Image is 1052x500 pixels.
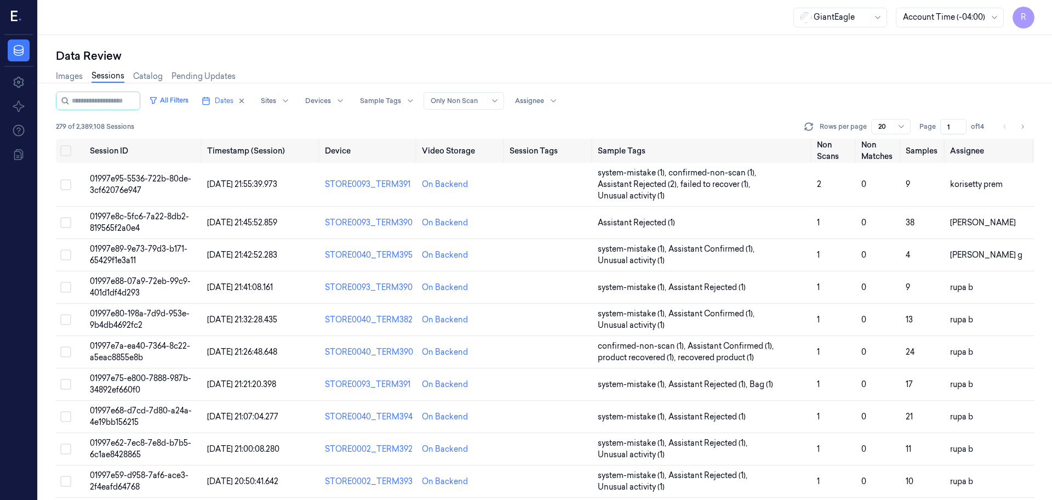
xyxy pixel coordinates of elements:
span: system-mistake (1) , [598,411,668,423]
button: Select row [60,179,71,190]
div: On Backend [422,444,468,455]
span: 2 [817,179,821,189]
button: Select row [60,411,71,422]
span: 1 [817,347,820,357]
span: [DATE] 21:26:48.648 [207,347,277,357]
button: Dates [197,92,250,110]
span: 13 [906,315,913,325]
button: Select all [60,145,71,156]
span: 0 [861,476,866,486]
span: Assistant Rejected (1) [668,282,746,293]
span: Unusual activity (1) [598,449,665,461]
span: 21 [906,412,913,422]
th: Non Matches [857,139,901,163]
div: On Backend [422,346,468,358]
span: 1 [817,476,820,486]
p: Rows per page [820,122,867,132]
span: system-mistake (1) , [598,308,668,320]
span: 0 [861,379,866,389]
span: [PERSON_NAME] g [950,250,1022,260]
div: STORE0093_TERM390 [325,282,413,293]
button: Select row [60,282,71,293]
span: [DATE] 21:00:08.280 [207,444,279,454]
span: korisetty prem [950,179,1003,189]
span: recovered product (1) [678,352,754,363]
span: rupa b [950,282,973,292]
span: Assistant Confirmed (1) , [668,243,757,255]
span: system-mistake (1) , [598,167,668,179]
span: Assistant Confirmed (1) , [688,340,776,352]
div: On Backend [422,217,468,229]
span: system-mistake (1) , [598,470,668,481]
div: On Backend [422,379,468,390]
th: Samples [901,139,946,163]
div: STORE0093_TERM391 [325,179,413,190]
div: STORE0002_TERM392 [325,444,413,455]
span: 01997e88-07a9-72eb-99c9-401d1df4d293 [90,276,191,298]
span: 0 [861,282,866,292]
span: [DATE] 20:50:41.642 [207,476,278,486]
span: 0 [861,412,866,422]
span: 01997e95-5536-722b-80de-3cf62076e947 [90,174,191,195]
div: On Backend [422,249,468,261]
span: system-mistake (1) , [598,379,668,390]
span: failed to recover (1) , [681,179,752,190]
span: 11 [906,444,911,454]
span: system-mistake (1) , [598,438,668,449]
span: Assistant Rejected (1) [598,217,675,229]
span: system-mistake (1) , [598,243,668,255]
div: STORE0040_TERM382 [325,314,413,326]
span: 01997e89-9e73-79d3-b171-65429f1e3a11 [90,244,187,265]
div: On Backend [422,179,468,190]
span: [DATE] 21:55:39.973 [207,179,277,189]
button: Select row [60,249,71,260]
span: 9 [906,179,910,189]
span: rupa b [950,315,973,325]
span: 1 [817,412,820,422]
span: [DATE] 21:41:08.161 [207,282,273,292]
span: rupa b [950,444,973,454]
span: product recovered (1) , [598,352,678,363]
span: [DATE] 21:07:04.277 [207,412,278,422]
span: 10 [906,476,913,486]
span: system-mistake (1) , [598,282,668,293]
span: 0 [861,179,866,189]
th: Device [321,139,418,163]
span: 1 [817,315,820,325]
span: Unusual activity (1) [598,255,665,266]
span: 01997e68-d7cd-7d80-a24a-4e19bb156215 [90,406,192,427]
nav: pagination [997,119,1030,134]
span: [DATE] 21:42:52.283 [207,250,277,260]
div: STORE0040_TERM390 [325,346,413,358]
span: 1 [817,250,820,260]
span: 17 [906,379,913,389]
span: 1 [817,379,820,389]
span: 01997e8c-5fc6-7a22-8db2-819565f2a0e4 [90,212,189,233]
span: Assistant Rejected (2) , [598,179,681,190]
th: Assignee [946,139,1034,163]
span: [DATE] 21:21:20.398 [207,379,276,389]
th: Session ID [85,139,203,163]
div: On Backend [422,282,468,293]
div: On Backend [422,314,468,326]
span: 1 [817,282,820,292]
span: confirmed-non-scan (1) , [598,340,688,352]
span: 38 [906,218,914,228]
span: confirmed-non-scan (1) , [668,167,758,179]
span: Unusual activity (1) [598,481,665,493]
span: 0 [861,250,866,260]
div: On Backend [422,411,468,423]
a: Images [56,71,83,82]
div: On Backend [422,476,468,487]
button: Select row [60,379,71,390]
span: rupa b [950,476,973,486]
th: Video Storage [418,139,506,163]
span: R [1013,7,1034,29]
span: [DATE] 21:32:28.435 [207,315,277,325]
button: Select row [60,444,71,454]
span: Unusual activity (1) [598,320,665,331]
div: STORE0040_TERM395 [325,249,413,261]
span: Assistant Rejected (1) [668,411,746,423]
div: Data Review [56,48,1034,64]
span: 0 [861,347,866,357]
